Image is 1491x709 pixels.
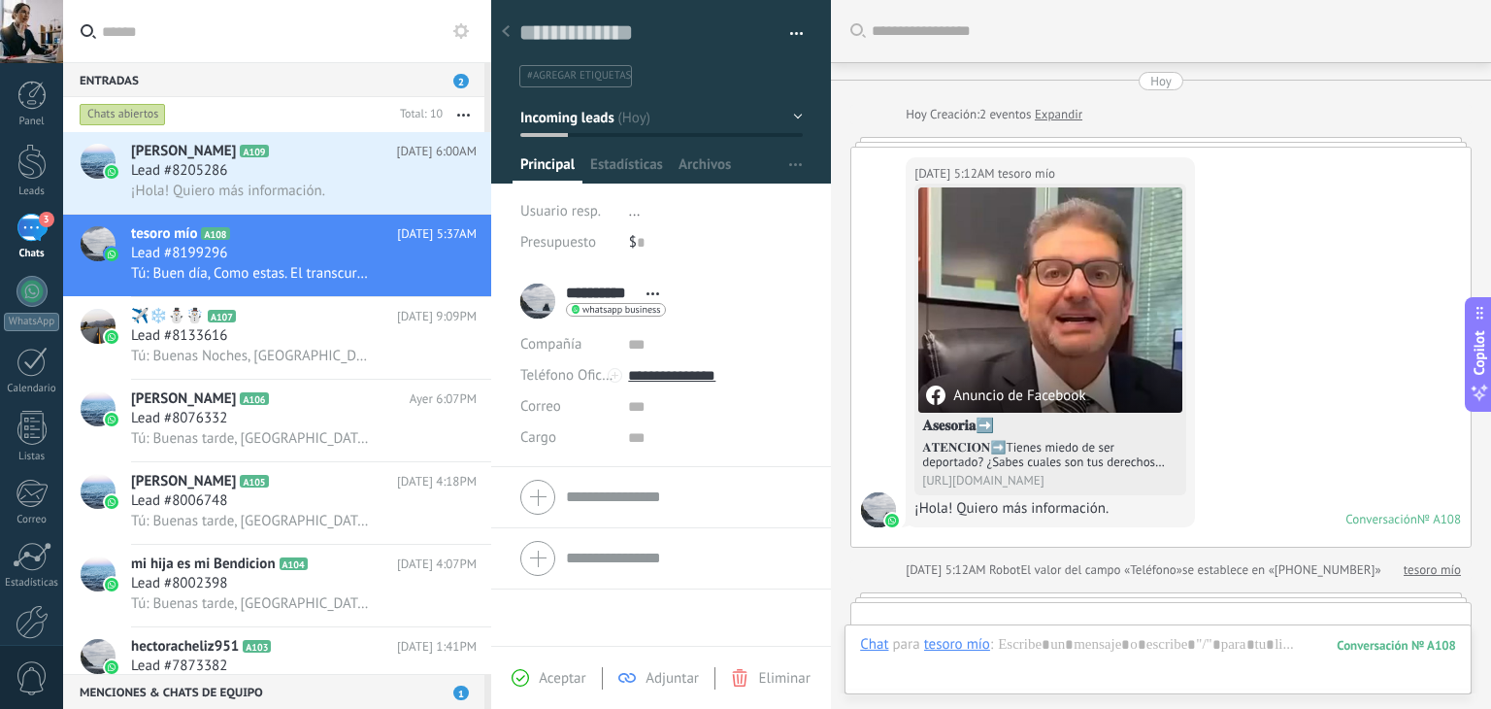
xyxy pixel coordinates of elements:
div: Panel [4,116,60,128]
span: [DATE] 6:00AM [397,142,477,161]
a: avataricon✈️️❄️⛄☃️A107[DATE] 9:09PMLead #8133616Tú: Buenas Noches, [GEOGRAPHIC_DATA] estas. El di... [63,297,491,379]
span: para [893,635,920,655]
div: tesoro mío [924,635,990,653]
div: [DATE] 5:12AM [914,164,998,184]
span: Tú: Buenas tarde, [GEOGRAPHIC_DATA] estas. En un momento el Abogado se comunicara contigo para da... [131,429,370,448]
span: 2 eventos [979,105,1031,124]
h4: 𝐀𝐬𝐞𝐬𝐨𝐫𝐢𝐚➡️ [922,417,1178,436]
span: A105 [240,475,268,488]
div: Leads [4,186,60,198]
div: Correo [4,514,60,526]
div: Cargo [520,422,613,454]
div: [URL][DOMAIN_NAME] [922,473,1178,488]
span: Archivos [679,155,731,184]
span: hectoracheliz951 [131,637,239,657]
div: Compañía [520,329,613,360]
img: icon [105,578,118,591]
span: ... [629,202,641,220]
span: A106 [240,392,268,405]
span: 2 [453,74,469,88]
button: Correo [520,391,561,422]
span: se establece en «[PHONE_NUMBER]» [1182,560,1381,580]
span: Correo [520,397,561,416]
img: icon [105,330,118,344]
div: Listas [4,451,60,463]
span: A103 [243,640,271,653]
img: icon [105,660,118,674]
div: № A108 [1417,511,1461,527]
a: avataricon[PERSON_NAME]A109[DATE] 6:00AMLead #8205286¡Hola! Quiero más información. [63,132,491,214]
span: Lead #8205286 [131,161,227,181]
img: icon [105,495,118,509]
a: avatariconhectoracheliz951A103[DATE] 1:41PMLead #7873382 [63,627,491,709]
div: Conversación [1345,511,1417,527]
span: [DATE] 9:09PM [397,307,477,326]
span: Teléfono Oficina [520,366,621,385]
div: Hoy [1150,72,1172,90]
span: Lead #8199296 [131,244,227,263]
span: Lead #8076332 [131,409,227,428]
span: A108 [201,227,229,240]
span: ¡Hola! Quiero más información. [131,182,325,200]
span: El valor del campo «Teléfono» [1020,560,1182,580]
img: icon [105,165,118,179]
span: Estadísticas [590,155,663,184]
span: Robot [989,561,1020,578]
a: avataricon[PERSON_NAME]A106Ayer 6:07PMLead #8076332Tú: Buenas tarde, [GEOGRAPHIC_DATA] estas. En ... [63,380,491,461]
span: 1 [453,686,469,700]
span: [PERSON_NAME] [131,142,236,161]
a: Anuncio de Facebook𝐀𝐬𝐞𝐬𝐨𝐫𝐢𝐚➡️𝐀𝐓𝐄𝐍𝐂𝐈𝐎𝐍➡️Tienes miedo de ser deportado? ¿Sabes cuales son tus derec... [918,187,1182,491]
span: A104 [280,557,308,570]
img: waba.svg [885,514,899,527]
span: Aceptar [539,669,585,688]
div: Total: 10 [392,105,443,124]
div: Menciones & Chats de equipo [63,674,484,709]
div: [DATE] 5:12AM [906,560,989,580]
div: 108 [1337,637,1456,654]
img: icon [105,248,118,261]
span: Eliminar [758,669,810,688]
span: Tú: Buen día, Como estas. El transcurso de la [DATE] el el Abogado se comunicara contigo para dar... [131,264,370,283]
span: 3 [39,212,54,227]
span: : [990,635,993,655]
a: avataricon[PERSON_NAME]A105[DATE] 4:18PMLead #8006748Tú: Buenas tarde, [GEOGRAPHIC_DATA] estas. E... [63,462,491,544]
a: avatariconmi hija es mi BendicionA104[DATE] 4:07PMLead #8002398Tú: Buenas tarde, [GEOGRAPHIC_DATA... [63,545,491,626]
span: Tú: Buenas tarde, [GEOGRAPHIC_DATA] estas. En un momento el Abogado se comunicara contigo para da... [131,594,370,613]
button: Teléfono Oficina [520,360,613,391]
span: [DATE] 4:07PM [397,555,477,574]
span: Tú: Buenas tarde, [GEOGRAPHIC_DATA] estas. En un momento el Abogado se comunicara contigo para da... [131,512,370,530]
span: Lead #7873382 [131,657,227,676]
div: Chats abiertos [80,103,166,126]
span: Principal [520,155,575,184]
span: Usuario resp. [520,202,601,220]
span: Ayer 6:07PM [410,389,477,409]
span: Tú: Buenas Noches, [GEOGRAPHIC_DATA] estas. El dia de [DATE] el Abogado se comunicara contigo par... [131,347,370,365]
div: Hoy [906,105,930,124]
span: [PERSON_NAME] [131,472,236,491]
div: ¡Hola! Quiero más información. [914,499,1186,519]
span: tesoro mío [131,224,197,244]
span: Presupuesto [520,233,596,252]
span: [DATE] 4:18PM [397,472,477,491]
img: icon [105,413,118,426]
span: #agregar etiquetas [527,69,631,83]
span: mi hija es mi Bendicion [131,555,276,574]
div: Estadísticas [4,577,60,590]
span: whatsapp business [582,305,660,315]
div: Creación: [906,105,1082,124]
div: WhatsApp [4,313,59,331]
span: Adjuntar [646,669,699,688]
span: Lead #8006748 [131,491,227,511]
span: Lead #8133616 [131,326,227,346]
a: Expandir [1035,105,1082,124]
span: [DATE] 5:37AM [397,224,477,244]
span: Cargo [520,430,556,445]
span: A107 [208,310,236,322]
span: tesoro mío [998,164,1055,184]
span: A109 [240,145,268,157]
div: Anuncio de Facebook [926,386,1085,405]
div: Usuario resp. [520,196,614,227]
span: [PERSON_NAME] [131,389,236,409]
div: $ [629,227,803,258]
span: tesoro mío [861,492,896,527]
